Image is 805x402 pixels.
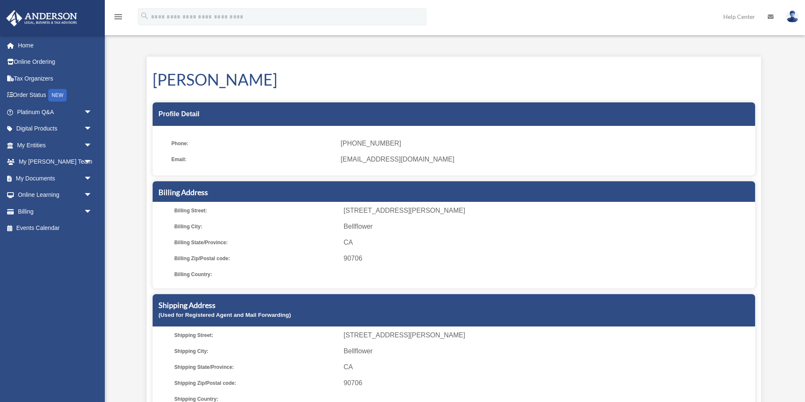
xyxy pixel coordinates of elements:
[84,137,101,154] span: arrow_drop_down
[84,154,101,171] span: arrow_drop_down
[113,12,123,22] i: menu
[341,138,749,149] span: [PHONE_NUMBER]
[344,377,752,389] span: 90706
[6,220,105,237] a: Events Calendar
[6,187,105,204] a: Online Learningarrow_drop_down
[786,10,799,23] img: User Pic
[6,203,105,220] a: Billingarrow_drop_down
[344,237,752,248] span: CA
[6,37,105,54] a: Home
[174,377,338,389] span: Shipping Zip/Postal code:
[84,187,101,204] span: arrow_drop_down
[174,221,338,232] span: Billing City:
[174,237,338,248] span: Billing State/Province:
[344,221,752,232] span: Bellflower
[174,253,338,264] span: Billing Zip/Postal code:
[84,170,101,187] span: arrow_drop_down
[6,154,105,170] a: My [PERSON_NAME] Teamarrow_drop_down
[174,329,338,341] span: Shipping Street:
[174,269,338,280] span: Billing Country:
[158,300,749,311] h5: Shipping Address
[158,312,291,318] small: (Used for Registered Agent and Mail Forwarding)
[84,203,101,220] span: arrow_drop_down
[171,154,335,165] span: Email:
[344,205,752,217] span: [STREET_ADDRESS][PERSON_NAME]
[6,120,105,137] a: Digital Productsarrow_drop_down
[171,138,335,149] span: Phone:
[6,170,105,187] a: My Documentsarrow_drop_down
[113,15,123,22] a: menu
[153,102,755,126] div: Profile Detail
[344,361,752,373] span: CA
[344,329,752,341] span: [STREET_ADDRESS][PERSON_NAME]
[6,54,105,70] a: Online Ordering
[140,11,149,21] i: search
[174,205,338,217] span: Billing Street:
[153,68,755,91] h1: [PERSON_NAME]
[344,345,752,357] span: Bellflower
[6,70,105,87] a: Tax Organizers
[174,361,338,373] span: Shipping State/Province:
[4,10,80,26] img: Anderson Advisors Platinum Portal
[6,87,105,104] a: Order StatusNEW
[341,154,749,165] span: [EMAIL_ADDRESS][DOMAIN_NAME]
[6,137,105,154] a: My Entitiesarrow_drop_down
[48,89,67,102] div: NEW
[344,253,752,264] span: 90706
[158,187,749,198] h5: Billing Address
[6,104,105,120] a: Platinum Q&Aarrow_drop_down
[84,104,101,121] span: arrow_drop_down
[84,120,101,138] span: arrow_drop_down
[174,345,338,357] span: Shipping City:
